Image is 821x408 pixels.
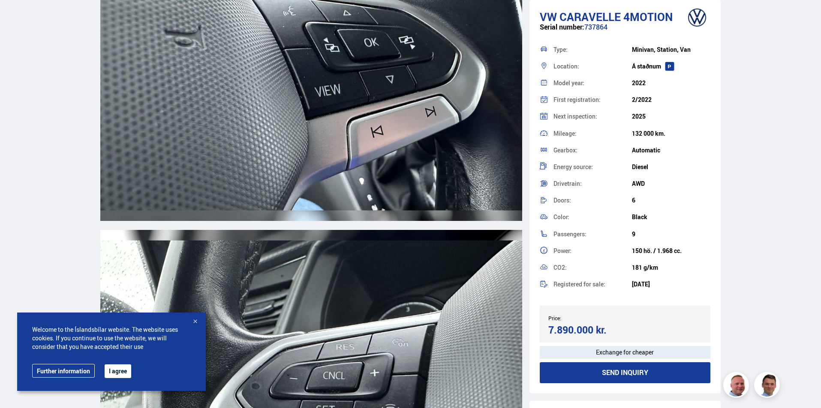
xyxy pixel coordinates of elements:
div: Gearbox: [553,147,632,153]
div: Location: [553,63,632,69]
div: Color: [553,214,632,220]
button: Open LiveChat chat widget [7,3,33,29]
div: Drivetrain: [553,181,632,187]
div: Automatic [632,147,710,154]
img: siFngHWaQ9KaOqBr.png [725,373,750,399]
span: Serial number: [540,22,584,32]
div: CO2: [553,265,632,271]
div: 737864 [540,23,711,40]
div: 132 000 km. [632,130,710,137]
div: 2025 [632,113,710,120]
div: Doors: [553,197,632,203]
div: 7.890.000 kr. [548,324,623,336]
div: First registration: [553,97,632,103]
div: Passengers: [553,231,632,237]
div: 150 hö. / 1.968 cc. [632,247,710,254]
img: FbJEzSuNWCJXmdc-.webp [755,373,781,399]
div: Model year: [553,80,632,86]
div: [DATE] [632,281,710,288]
div: Minivan, Station, Van [632,46,710,53]
span: Caravelle 4MOTION [559,9,673,24]
div: Á staðnum [632,63,710,70]
button: Send inquiry [540,362,711,383]
div: Diesel [632,164,710,170]
div: Power: [553,248,632,254]
div: AWD [632,180,710,187]
div: 9 [632,231,710,238]
div: 2022 [632,80,710,86]
div: Energy source: [553,164,632,170]
span: VW [540,9,557,24]
div: 6 [632,197,710,204]
div: Black [632,214,710,220]
div: Next inspection: [553,113,632,119]
img: brand logo [680,4,714,31]
button: I agree [105,364,131,378]
div: 2/2022 [632,96,710,103]
span: Welcome to the Íslandsbílar website. The website uses cookies. If you continue to use the website... [32,325,191,351]
div: Exchange for cheaper [540,346,711,359]
div: Mileage: [553,131,632,137]
div: Registered for sale: [553,281,632,287]
div: Price: [548,315,625,321]
a: Further information [32,364,95,378]
div: 181 g/km [632,264,710,271]
div: Type: [553,47,632,53]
